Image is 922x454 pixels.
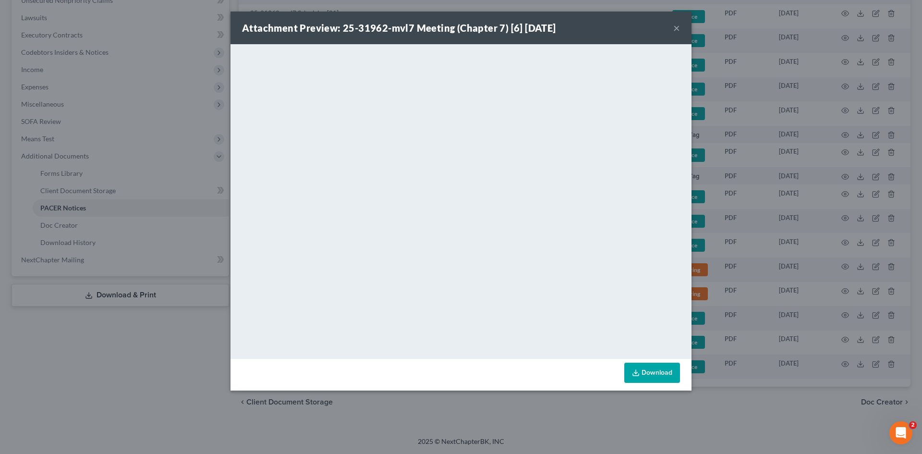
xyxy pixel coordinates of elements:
[624,363,680,383] a: Download
[909,421,917,429] span: 2
[242,22,556,34] strong: Attachment Preview: 25-31962-mvl7 Meeting (Chapter 7) [6] [DATE]
[673,22,680,34] button: ×
[889,421,912,444] iframe: Intercom live chat
[230,44,691,356] iframe: <object ng-attr-data='[URL][DOMAIN_NAME]' type='application/pdf' width='100%' height='650px'></ob...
